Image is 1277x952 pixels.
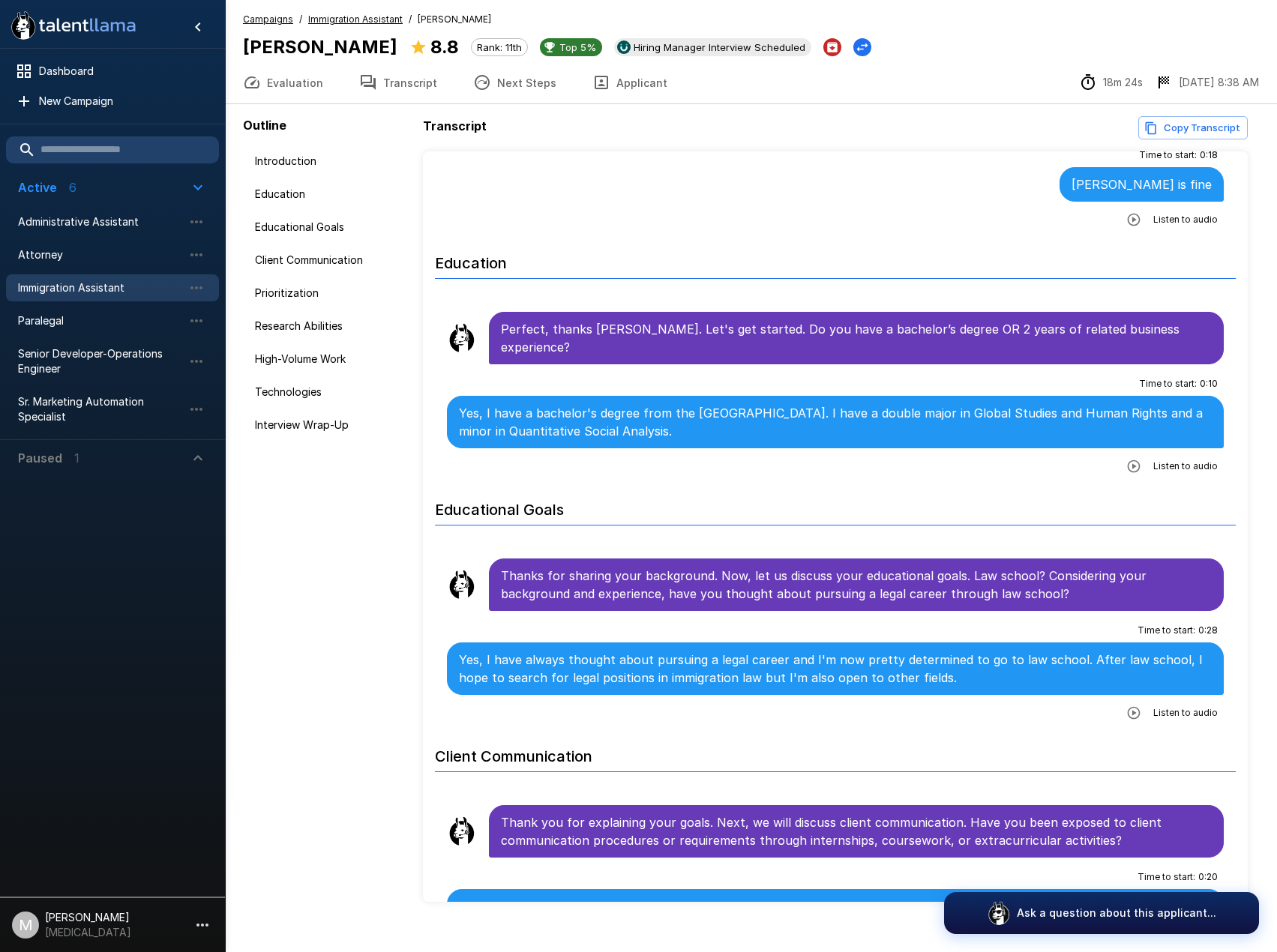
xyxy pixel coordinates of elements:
[299,12,302,27] span: /
[255,253,405,268] span: Client Communication
[1155,73,1259,91] div: The date and time when the interview was completed
[1079,73,1143,91] div: The time between starting and completing the interview
[1138,870,1195,885] span: Time to start :
[574,61,685,103] button: Applicant
[243,313,417,340] div: Research Abilities
[255,286,405,301] span: Prioritization
[243,379,417,406] div: Technologies
[501,813,1212,849] p: Thank you for explaining your goals. Next, we will discuss client communication. Have you been ex...
[255,319,405,334] span: Research Abilities
[1017,906,1216,921] p: Ask a question about this applicant...
[1138,116,1248,139] button: Copy transcript
[1200,376,1218,391] span: 0 : 10
[243,36,397,58] b: [PERSON_NAME]
[553,41,602,53] span: Top 5%
[243,346,417,373] div: High-Volume Work
[1200,148,1218,163] span: 0 : 18
[614,38,811,56] div: View profile in UKG
[628,41,811,53] span: Hiring Manager Interview Scheduled
[255,385,405,400] span: Technologies
[1139,148,1197,163] span: Time to start :
[1153,212,1218,227] span: Listen to audio
[418,12,491,27] span: [PERSON_NAME]
[1139,376,1197,391] span: Time to start :
[1072,175,1212,193] p: [PERSON_NAME] is fine
[987,901,1011,925] img: logo_glasses@2x.png
[308,13,403,25] u: Immigration Assistant
[225,61,341,103] button: Evaluation
[472,41,527,53] span: Rank: 11th
[1138,623,1195,638] span: Time to start :
[435,732,1236,772] h6: Client Communication
[823,38,841,56] button: Archive Applicant
[409,12,412,27] span: /
[447,816,477,846] img: llama_clean.png
[455,61,574,103] button: Next Steps
[1153,459,1218,474] span: Listen to audio
[944,892,1259,934] button: Ask a question about this applicant...
[1198,870,1218,885] span: 0 : 20
[435,486,1236,525] h6: Educational Goals
[243,181,417,208] div: Education
[501,320,1212,356] p: Perfect, thanks [PERSON_NAME]. Let's get started. Do you have a bachelor’s degree OR 2 years of r...
[423,118,487,133] b: Transcript
[501,567,1212,603] p: Thanks for sharing your background. Now, let us discuss your educational goals. Law school? Consi...
[243,247,417,274] div: Client Communication
[255,154,405,169] span: Introduction
[1179,75,1259,90] p: [DATE] 8:38 AM
[243,280,417,307] div: Prioritization
[853,38,871,56] button: Change Stage
[255,187,405,202] span: Education
[255,418,405,433] span: Interview Wrap-Up
[1198,623,1218,638] span: 0 : 28
[341,61,455,103] button: Transcript
[255,352,405,367] span: High-Volume Work
[430,36,459,58] b: 8.8
[243,214,417,241] div: Educational Goals
[1103,75,1143,90] p: 18m 24s
[459,651,1212,687] p: Yes, I have always thought about pursuing a legal career and I'm now pretty determined to go to l...
[255,220,405,235] span: Educational Goals
[243,13,293,25] u: Campaigns
[243,148,417,175] div: Introduction
[435,239,1236,279] h6: Education
[1153,705,1218,720] span: Listen to audio
[447,570,477,600] img: llama_clean.png
[447,323,477,353] img: llama_clean.png
[617,40,631,54] img: ukg_logo.jpeg
[243,412,417,439] div: Interview Wrap-Up
[243,118,286,133] b: Outline
[459,404,1212,440] p: Yes, I have a bachelor's degree from the [GEOGRAPHIC_DATA]. I have a double major in Global Studi...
